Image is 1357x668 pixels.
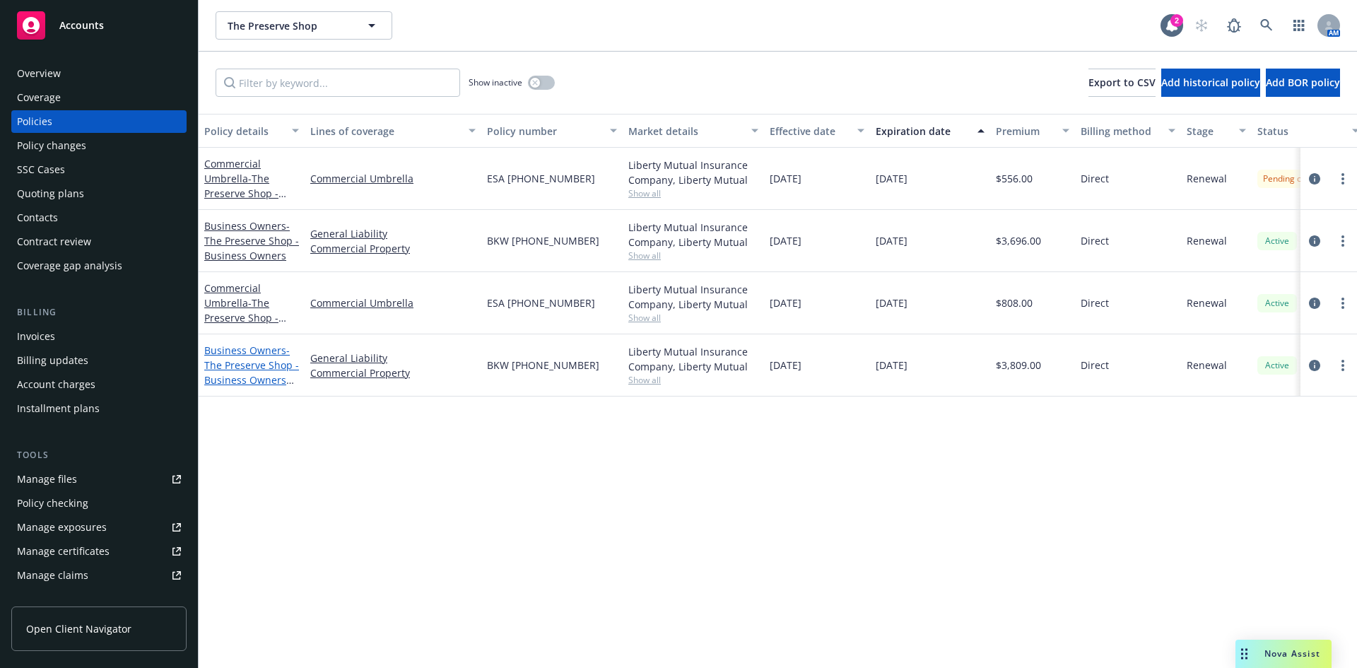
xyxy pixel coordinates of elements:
a: circleInformation [1306,295,1323,312]
a: Manage certificates [11,540,187,563]
div: Premium [996,124,1054,139]
span: [DATE] [876,358,907,373]
button: Expiration date [870,114,990,148]
span: Renewal [1187,358,1227,373]
div: Billing updates [17,349,88,372]
a: Accounts [11,6,187,45]
button: Lines of coverage [305,114,481,148]
span: [DATE] [876,233,907,248]
span: Show all [628,312,758,324]
a: circleInformation [1306,170,1323,187]
a: Policy checking [11,492,187,515]
a: Commercial Property [310,365,476,380]
div: Liberty Mutual Insurance Company, Liberty Mutual [628,158,758,187]
div: Liberty Mutual Insurance Company, Liberty Mutual [628,220,758,250]
div: Billing method [1081,124,1160,139]
a: Manage BORs [11,588,187,611]
button: Billing method [1075,114,1181,148]
input: Filter by keyword... [216,69,460,97]
a: Commercial Umbrella [310,295,476,310]
button: Market details [623,114,764,148]
span: [DATE] [770,358,801,373]
div: SSC Cases [17,158,65,181]
div: Overview [17,62,61,85]
div: Manage certificates [17,540,110,563]
div: Policy changes [17,134,86,157]
span: $3,809.00 [996,358,1041,373]
a: Contacts [11,206,187,229]
a: Overview [11,62,187,85]
span: Renewal [1187,233,1227,248]
a: General Liability [310,226,476,241]
a: more [1334,233,1351,250]
span: BKW [PHONE_NUMBER] [487,358,599,373]
span: Show all [628,250,758,262]
span: Show all [628,187,758,199]
span: BKW [PHONE_NUMBER] [487,233,599,248]
a: Search [1252,11,1281,40]
a: Installment plans [11,397,187,420]
span: Nova Assist [1264,648,1320,660]
a: Commercial Umbrella [310,171,476,186]
div: Liberty Mutual Insurance Company, Liberty Mutual [628,282,758,312]
span: [DATE] [770,171,801,186]
a: Contract review [11,230,187,253]
div: 2 [1170,14,1183,27]
div: Manage claims [17,564,88,587]
a: Quoting plans [11,182,187,205]
span: The Preserve Shop [228,18,350,33]
a: Invoices [11,325,187,348]
span: Direct [1081,295,1109,310]
a: General Liability [310,351,476,365]
div: Policy details [204,124,283,139]
span: Active [1263,235,1291,247]
a: circleInformation [1306,233,1323,250]
div: Manage exposures [17,516,107,539]
span: [DATE] [876,295,907,310]
button: The Preserve Shop [216,11,392,40]
a: Business Owners [204,219,299,262]
a: Billing updates [11,349,187,372]
a: Business Owners [204,344,299,402]
span: Renewal [1187,295,1227,310]
a: Manage claims [11,564,187,587]
div: Effective date [770,124,849,139]
span: - The Preserve Shop - Business Owners [204,219,299,262]
span: ESA [PHONE_NUMBER] [487,295,595,310]
a: Manage exposures [11,516,187,539]
span: [DATE] [770,295,801,310]
a: SSC Cases [11,158,187,181]
div: Drag to move [1235,640,1253,668]
span: $808.00 [996,295,1033,310]
div: Contacts [17,206,58,229]
a: more [1334,357,1351,374]
div: Tools [11,448,187,462]
button: Add historical policy [1161,69,1260,97]
div: Coverage gap analysis [17,254,122,277]
button: Effective date [764,114,870,148]
span: $3,696.00 [996,233,1041,248]
a: Manage files [11,468,187,491]
span: Show inactive [469,76,522,88]
div: Market details [628,124,743,139]
a: Report a Bug [1220,11,1248,40]
button: Policy number [481,114,623,148]
div: Coverage [17,86,61,109]
span: $556.00 [996,171,1033,186]
a: Commercial Property [310,241,476,256]
a: more [1334,170,1351,187]
span: Pending cancellation [1263,172,1344,185]
div: Expiration date [876,124,969,139]
a: Coverage [11,86,187,109]
a: Start snowing [1187,11,1216,40]
div: Contract review [17,230,91,253]
a: circleInformation [1306,357,1323,374]
span: Renewal [1187,171,1227,186]
span: Add BOR policy [1266,76,1340,89]
a: Coverage gap analysis [11,254,187,277]
button: Export to CSV [1088,69,1156,97]
button: Add BOR policy [1266,69,1340,97]
button: Stage [1181,114,1252,148]
a: Policy changes [11,134,187,157]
